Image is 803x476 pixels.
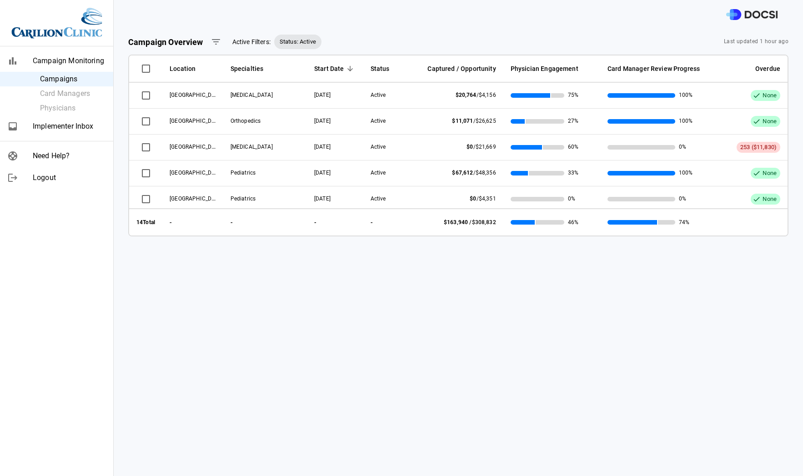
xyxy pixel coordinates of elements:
span: None [759,117,780,126]
strong: Campaign Overview [128,37,203,47]
span: Location [170,63,196,74]
span: 75% [568,91,578,99]
span: $26,625 [476,118,496,124]
span: $4,156 [479,92,496,98]
span: Active [371,144,386,150]
span: Card Manager Review Progress [607,63,712,74]
th: - [162,208,223,235]
span: Active [371,118,386,124]
span: 33% [568,169,578,177]
span: $20,764 [456,92,477,98]
span: $11,071 [452,118,473,124]
span: 09/26/2025 [314,144,331,150]
span: $21,669 [476,144,496,150]
span: Overdue [726,63,780,74]
span: 0% [568,195,575,203]
span: Roanoke Community Hospital [170,117,223,124]
th: - [307,208,363,235]
span: $4,351 [479,195,496,202]
span: Active [371,195,386,202]
span: Roanoke Community Hospital [170,91,223,98]
span: Active [371,170,386,176]
span: Last updated 1 hour ago [724,37,788,46]
span: Implementer Inbox [33,121,106,132]
strong: 14 Total [136,219,155,225]
span: 27% [568,117,578,125]
span: Physician Engagement [511,63,578,74]
span: Podiatry [231,144,273,150]
span: $48,356 [476,170,496,176]
span: Location [170,63,216,74]
span: 09/26/2025 [314,92,331,98]
span: Roanoke Memorial Hospital [170,169,223,176]
span: 09/26/2025 [314,118,331,124]
span: Status [371,63,401,74]
span: Captured / Opportunity [416,63,496,74]
span: Orthopedics [231,118,261,124]
span: Campaigns [40,74,106,85]
span: Card Manager Review Progress [607,63,700,74]
span: 100% [679,117,693,125]
span: Pediatrics [231,195,256,202]
span: None [759,91,780,100]
span: 09/26/2025 [314,195,331,202]
span: Specialties [231,63,300,74]
img: DOCSI Logo [726,9,778,20]
span: 100% [679,169,693,177]
span: Active [371,92,386,98]
th: - [223,208,307,235]
span: Roanoke Memorial Hospital [170,143,223,150]
span: / [456,92,496,98]
span: / [470,195,496,202]
span: / [452,170,496,176]
span: Physician Engagement [511,63,593,74]
span: $0 [470,195,476,202]
span: Active Filters: [232,37,271,47]
span: None [759,169,780,178]
span: 46% [568,217,578,228]
span: / [467,144,496,150]
span: 0% [679,143,686,151]
span: $163,940 [444,219,468,225]
span: Start Date [314,63,344,74]
span: $67,612 [452,170,473,176]
span: Overdue [755,63,780,74]
span: None [759,195,780,204]
span: Logout [33,172,106,183]
span: $0 [467,144,473,150]
span: Campaign Monitoring [33,55,106,66]
th: - [363,208,409,235]
span: / [452,118,496,124]
span: 100% [679,91,693,99]
span: 0% [679,195,686,203]
span: Start Date [314,63,356,74]
span: $308,832 [472,219,496,225]
span: 74% [679,217,689,228]
span: / [444,219,496,225]
span: Specialties [231,63,264,74]
span: Podiatry [231,92,273,98]
span: Roanoke Community Hospital [170,195,223,202]
span: 60% [568,143,578,151]
span: Pediatrics [231,170,256,176]
span: 09/26/2025 [314,170,331,176]
span: Need Help? [33,150,106,161]
span: Status: Active [274,37,321,46]
span: Captured / Opportunity [427,63,496,74]
span: 253 ($11,830) [740,144,777,150]
span: Status [371,63,390,74]
img: Site Logo [11,7,102,39]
